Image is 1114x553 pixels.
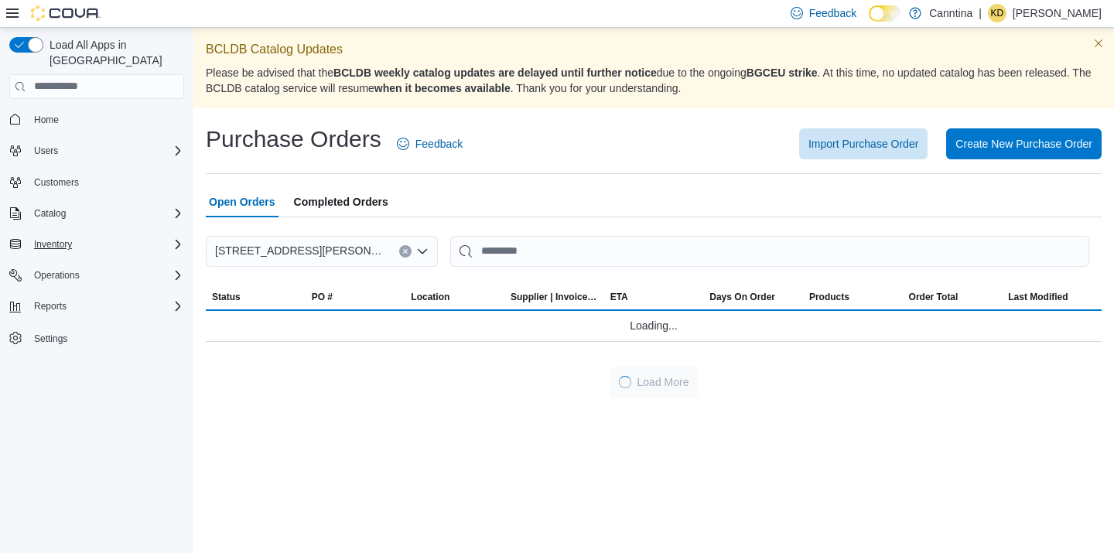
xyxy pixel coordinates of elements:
[28,328,184,347] span: Settings
[3,265,190,286] button: Operations
[809,5,856,21] span: Feedback
[34,145,58,157] span: Users
[415,136,463,152] span: Feedback
[747,67,818,79] strong: BGCEU strike
[28,142,184,160] span: Users
[979,4,982,22] p: |
[333,67,657,79] strong: BCLDB weekly catalog updates are delayed until further notice
[34,300,67,312] span: Reports
[206,124,381,155] h1: Purchase Orders
[909,291,959,303] span: Order Total
[1013,4,1102,22] p: [PERSON_NAME]
[306,285,405,309] button: PO #
[28,204,72,223] button: Catalog
[3,171,190,193] button: Customers
[28,297,73,316] button: Reports
[312,291,333,303] span: PO #
[34,114,59,126] span: Home
[929,4,972,22] p: Canntina
[9,102,184,390] nav: Complex example
[3,295,190,317] button: Reports
[28,204,184,223] span: Catalog
[955,136,1092,152] span: Create New Purchase Order
[3,234,190,255] button: Inventory
[610,291,628,303] span: ETA
[511,291,598,303] span: Supplier | Invoice Number
[215,241,384,260] span: [STREET_ADDRESS][PERSON_NAME]
[28,297,184,316] span: Reports
[28,266,86,285] button: Operations
[504,285,604,309] button: Supplier | Invoice Number
[28,235,78,254] button: Inventory
[809,291,849,303] span: Products
[903,285,1003,309] button: Order Total
[31,5,101,21] img: Cova
[374,82,511,94] strong: when it becomes available
[3,140,190,162] button: Users
[3,203,190,224] button: Catalog
[988,4,1006,22] div: Kathryn DeSante
[803,285,903,309] button: Products
[28,110,184,129] span: Home
[206,285,306,309] button: Status
[43,37,184,68] span: Load All Apps in [GEOGRAPHIC_DATA]
[28,235,184,254] span: Inventory
[416,245,429,258] button: Open list of options
[3,108,190,131] button: Home
[869,5,901,22] input: Dark Mode
[411,291,449,303] div: Location
[617,374,632,390] span: Loading
[703,285,803,309] button: Days On Order
[1002,285,1102,309] button: Last Modified
[637,374,689,390] span: Load More
[294,186,388,217] span: Completed Orders
[604,285,704,309] button: ETA
[34,207,66,220] span: Catalog
[991,4,1004,22] span: KD
[1089,34,1108,53] button: Dismiss this callout
[946,128,1102,159] button: Create New Purchase Order
[391,128,469,159] a: Feedback
[28,329,73,348] a: Settings
[34,269,80,282] span: Operations
[630,316,678,335] span: Loading...
[799,128,928,159] button: Import Purchase Order
[28,172,184,192] span: Customers
[1008,291,1068,303] span: Last Modified
[206,65,1102,96] p: Please be advised that the due to the ongoing . At this time, no updated catalog has been release...
[28,266,184,285] span: Operations
[34,176,79,189] span: Customers
[405,285,504,309] button: Location
[212,291,241,303] span: Status
[28,142,64,160] button: Users
[34,238,72,251] span: Inventory
[450,236,1089,267] input: This is a search bar. After typing your query, hit enter to filter the results lower in the page.
[28,111,65,129] a: Home
[808,136,918,152] span: Import Purchase Order
[209,186,275,217] span: Open Orders
[3,326,190,349] button: Settings
[709,291,775,303] span: Days On Order
[610,367,699,398] button: LoadingLoad More
[34,333,67,345] span: Settings
[399,245,412,258] button: Clear input
[28,173,85,192] a: Customers
[206,40,1102,59] p: BCLDB Catalog Updates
